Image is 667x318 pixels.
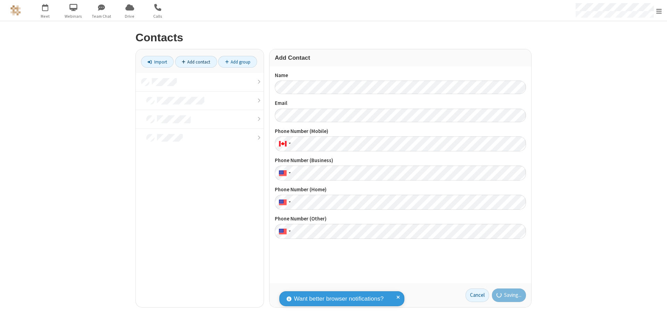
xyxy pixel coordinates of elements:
[275,157,526,165] label: Phone Number (Business)
[275,224,293,239] div: United States: + 1
[32,13,58,19] span: Meet
[175,56,217,68] a: Add contact
[145,13,171,19] span: Calls
[492,288,526,302] button: Saving...
[504,291,521,299] span: Saving...
[294,294,384,303] span: Want better browser notifications?
[275,195,293,210] div: United States: + 1
[275,166,293,181] div: United States: + 1
[275,55,526,61] h3: Add Contact
[275,72,526,79] label: Name
[466,288,489,302] a: Cancel
[89,13,115,19] span: Team Chat
[117,13,143,19] span: Drive
[275,127,526,135] label: Phone Number (Mobile)
[650,300,662,313] iframe: Chat
[275,215,526,223] label: Phone Number (Other)
[275,136,293,151] div: Canada: + 1
[218,56,257,68] a: Add group
[135,32,532,44] h2: Contacts
[275,186,526,194] label: Phone Number (Home)
[141,56,174,68] a: Import
[10,5,21,16] img: QA Selenium DO NOT DELETE OR CHANGE
[60,13,87,19] span: Webinars
[275,99,526,107] label: Email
